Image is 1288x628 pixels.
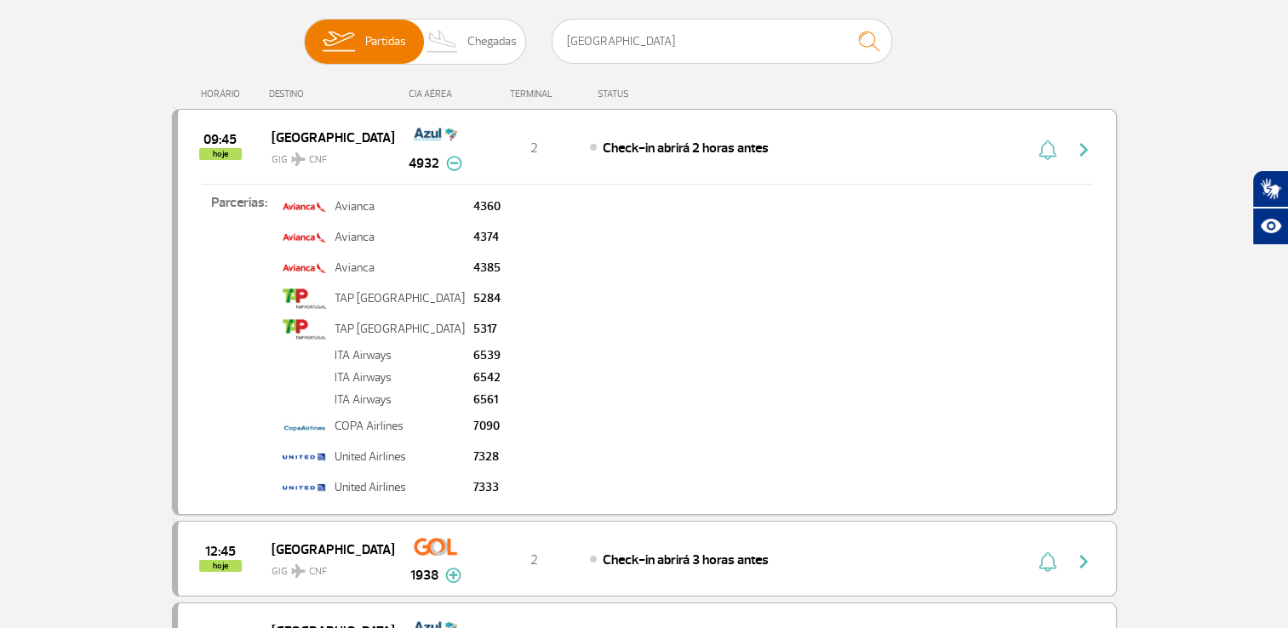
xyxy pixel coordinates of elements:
[309,564,327,579] span: CNF
[205,545,236,557] span: 2025-09-26 12:45:00
[272,126,381,148] span: [GEOGRAPHIC_DATA]
[1252,170,1288,245] div: Plugin de acessibilidade da Hand Talk.
[478,88,589,100] div: TERMINAL
[178,192,278,490] p: Parcerias:
[410,565,438,585] span: 1938
[335,420,465,432] p: COPA Airlines
[203,134,237,146] span: 2025-09-26 09:45:00
[1039,551,1056,572] img: sino-painel-voo.svg
[283,254,326,283] img: avianca.png
[272,143,381,168] span: GIG
[335,372,465,384] p: ITA Airways
[445,568,461,583] img: mais-info-painel-voo.svg
[272,555,381,579] span: GIG
[473,201,501,213] p: 4360
[473,482,501,494] p: 7333
[418,20,468,64] img: slider-desembarque
[177,88,270,100] div: HORÁRIO
[283,192,326,221] img: avianca.png
[530,551,538,568] span: 2
[335,293,465,305] p: TAP [GEOGRAPHIC_DATA]
[446,156,462,171] img: menos-info-painel-voo.svg
[283,284,326,313] img: tap.png
[199,148,242,160] span: hoje
[473,231,501,243] p: 4374
[473,451,501,463] p: 7328
[473,420,501,432] p: 7090
[603,551,769,568] span: Check-in abrirá 3 horas antes
[473,394,501,406] p: 6561
[1252,208,1288,245] button: Abrir recursos assistivos.
[473,323,501,335] p: 5317
[309,152,327,168] span: CNF
[335,201,465,213] p: Avianca
[530,140,538,157] span: 2
[473,293,501,305] p: 5284
[335,350,465,362] p: ITA Airways
[552,19,892,64] input: Voo, cidade ou cia aérea
[1073,551,1094,572] img: seta-direita-painel-voo.svg
[283,223,326,252] img: avianca.png
[335,394,465,406] p: ITA Airways
[312,20,365,64] img: slider-embarque
[283,473,326,502] img: united.png
[283,412,326,441] img: logo-copa-airlines_menor.jpg
[335,451,465,463] p: United Airlines
[335,482,465,494] p: United Airlines
[467,20,517,64] span: Chegadas
[199,560,242,572] span: hoje
[589,88,728,100] div: STATUS
[335,231,465,243] p: Avianca
[473,350,501,362] p: 6539
[283,442,326,471] img: united.png
[283,315,326,344] img: tap.png
[1073,140,1094,160] img: seta-direita-painel-voo.svg
[269,88,393,100] div: DESTINO
[603,140,769,157] span: Check-in abrirá 2 horas antes
[272,538,381,560] span: [GEOGRAPHIC_DATA]
[473,372,501,384] p: 6542
[365,20,406,64] span: Partidas
[393,88,478,100] div: CIA AÉREA
[409,153,439,174] span: 4932
[335,262,465,274] p: Avianca
[335,323,465,335] p: TAP [GEOGRAPHIC_DATA]
[1039,140,1056,160] img: sino-painel-voo.svg
[291,152,306,166] img: destiny_airplane.svg
[1252,170,1288,208] button: Abrir tradutor de língua de sinais.
[473,262,501,274] p: 4385
[291,564,306,578] img: destiny_airplane.svg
